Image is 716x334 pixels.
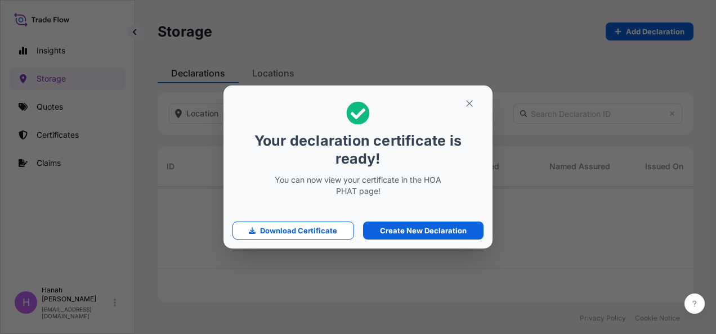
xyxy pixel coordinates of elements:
a: Download Certificate [232,222,354,240]
p: Your declaration certificate is ready! [232,132,484,168]
p: Download Certificate [260,225,337,236]
p: You can now view your certificate in the HOA PHAT page! [271,174,445,197]
a: Create New Declaration [363,222,484,240]
p: Create New Declaration [380,225,467,236]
